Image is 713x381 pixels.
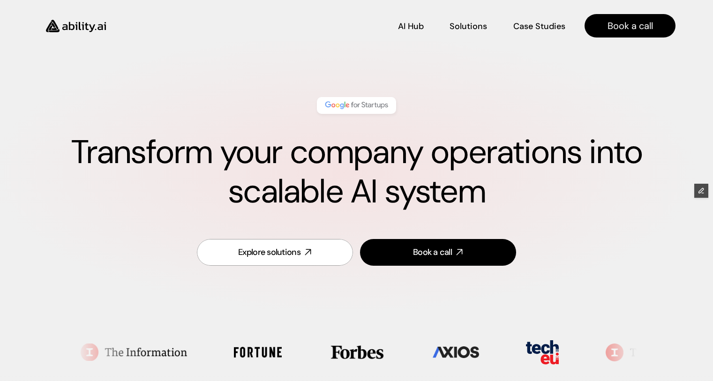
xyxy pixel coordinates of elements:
p: Book a call [608,19,653,32]
p: AI Hub [398,21,424,32]
h1: Transform your company operations into scalable AI system [38,133,675,211]
a: AI Hub [398,18,424,34]
a: Book a call [360,239,516,266]
button: Edit Framer Content [694,184,708,198]
nav: Main navigation [119,14,675,37]
a: Book a call [585,14,675,37]
a: Solutions [450,18,487,34]
div: Book a call [413,247,452,258]
p: Solutions [450,21,487,32]
a: Case Studies [513,18,566,34]
a: Explore solutions [197,239,353,266]
p: Case Studies [513,21,565,32]
div: Explore solutions [238,247,300,258]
